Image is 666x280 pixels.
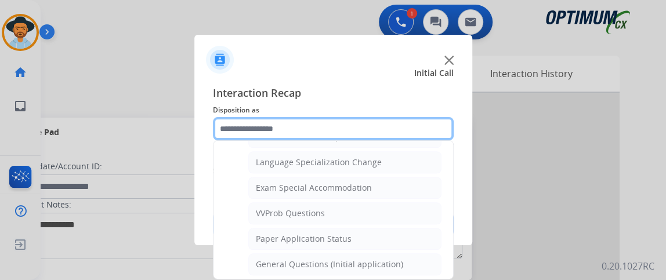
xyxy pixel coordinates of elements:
div: Paper Application Status [256,233,352,245]
img: contactIcon [206,46,234,74]
div: Exam Special Accommodation [256,182,372,194]
span: Disposition as [213,103,454,117]
div: General Questions (Initial application) [256,259,403,270]
span: Interaction Recap [213,85,454,103]
p: 0.20.1027RC [602,259,654,273]
div: VVProb Questions [256,208,325,219]
div: Language Specialization Change [256,157,382,168]
span: Initial Call [414,67,454,79]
